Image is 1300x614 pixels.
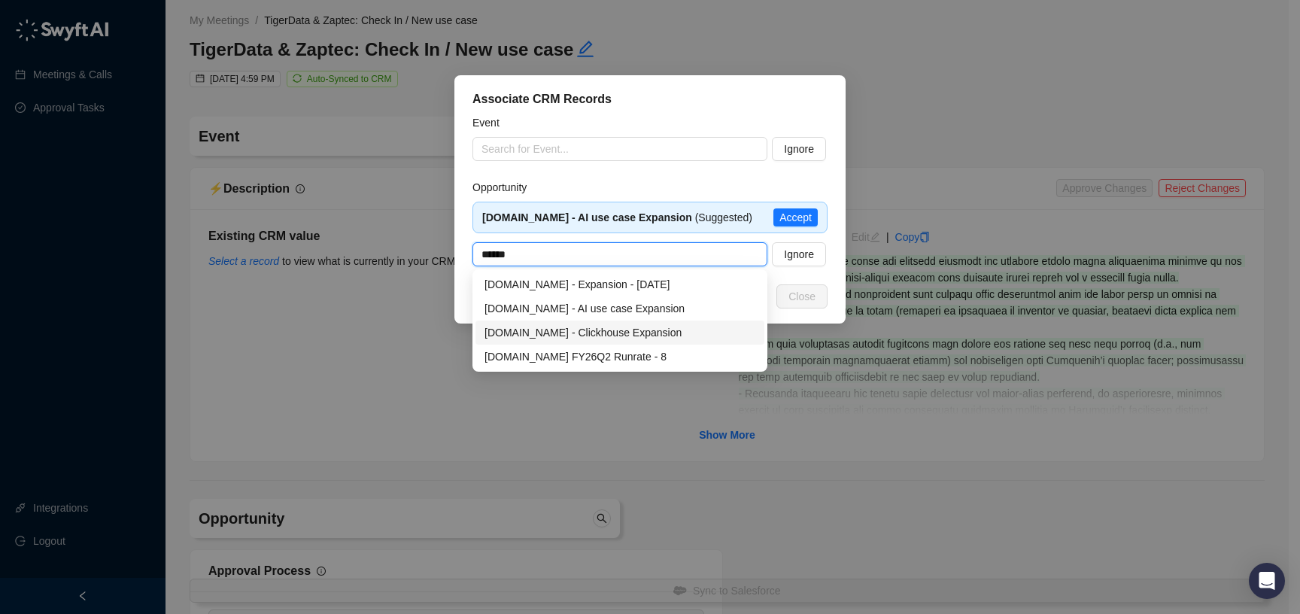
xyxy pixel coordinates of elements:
strong: [DOMAIN_NAME] - AI use case Expansion [482,211,692,223]
div: Zaptec.com - Clickhouse Expansion [475,321,764,345]
button: Ignore [772,137,826,161]
button: Accept [773,208,818,226]
div: Zaptec.com FY26Q2 Runrate - 8 [475,345,764,369]
span: (Suggested) [482,211,752,223]
div: Zaptec.com - AI use case Expansion [475,296,764,321]
div: [DOMAIN_NAME] - Clickhouse Expansion [484,324,755,341]
span: Accept [779,209,812,226]
label: Opportunity [472,179,537,196]
label: Event [472,114,510,131]
button: Close [776,284,828,309]
div: [DOMAIN_NAME] - AI use case Expansion [484,300,755,317]
button: Ignore [772,242,826,266]
div: Zaptec.com - Expansion - August 20th, 2025 [475,272,764,296]
span: Ignore [784,141,814,157]
div: [DOMAIN_NAME] - Expansion - [DATE] [484,276,755,293]
div: [DOMAIN_NAME] FY26Q2 Runrate - 8 [484,348,755,365]
div: Associate CRM Records [472,90,828,108]
span: Ignore [784,246,814,263]
div: Open Intercom Messenger [1249,563,1285,599]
